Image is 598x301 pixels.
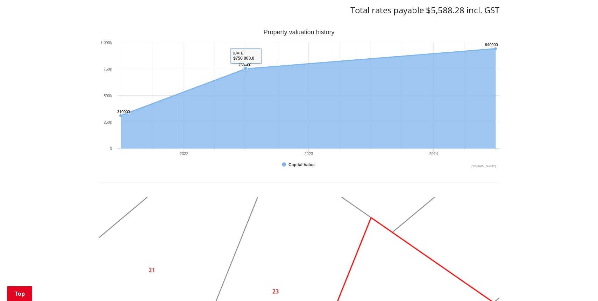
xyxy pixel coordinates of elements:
[566,272,591,297] iframe: Messenger Launcher
[429,152,438,156] text: 2024
[180,152,188,156] text: 2022
[282,162,317,167] button: Show Capital Value
[485,43,498,47] text: 940000
[99,29,499,169] div: Property valuation history. Highcharts interactive chart.
[110,147,112,151] text: 0
[305,152,313,156] text: 2023
[119,114,122,117] path: Wednesday, Jun 30, 12:00, 310,000. Capital Value.
[117,110,130,114] text: 310000
[104,94,112,98] text: 500k
[7,286,32,301] a: Top
[104,67,112,71] text: 750k
[239,63,251,67] text: 750000
[99,5,499,15] h3: Total rates payable $5,588.28 incl. GST
[243,67,248,71] path: Thursday, Jun 30, 12:00, 750,000. Capital Value.
[104,120,112,124] text: 250k
[100,41,112,45] text: 1 000k
[494,47,497,50] path: Sunday, Jun 30, 12:00, 940,000. Capital Value.
[471,164,496,168] text: Chart credits: Highcharts.com
[99,29,499,169] svg: Interactive chart
[263,29,334,36] text: Property valuation history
